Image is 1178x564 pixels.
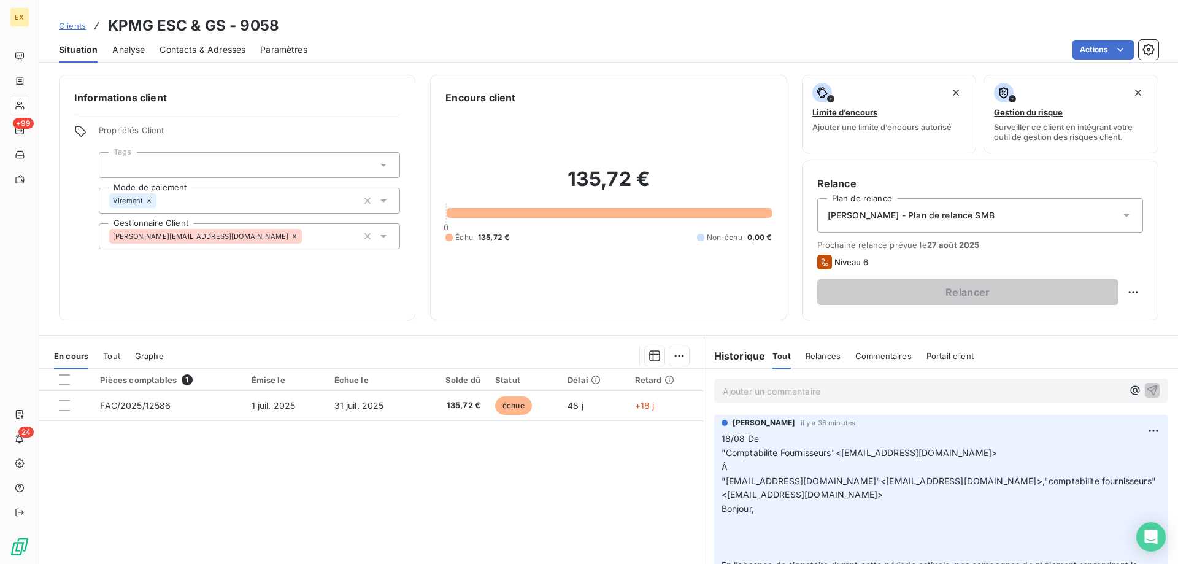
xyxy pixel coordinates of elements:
span: 0 [444,222,448,232]
span: Paramètres [260,44,307,56]
span: Limite d’encours [812,107,877,117]
h2: 135,72 € [445,167,771,204]
span: Propriétés Client [99,125,400,142]
span: [PERSON_NAME][EMAIL_ADDRESS][DOMAIN_NAME] [113,233,288,240]
span: échue [495,396,532,415]
button: Limite d’encoursAjouter une limite d’encours autorisé [802,75,977,153]
span: Relances [806,351,841,361]
span: Tout [103,351,120,361]
span: Analyse [112,44,145,56]
span: Contacts & Adresses [160,44,245,56]
button: Relancer [817,279,1118,305]
div: Pièces comptables [100,374,236,385]
span: Échu [455,232,473,243]
div: Délai [568,375,620,385]
span: Graphe [135,351,164,361]
h6: Relance [817,176,1143,191]
span: 1 juil. 2025 [252,400,296,411]
span: [PERSON_NAME] [733,417,796,428]
span: 135,72 € [425,400,480,412]
div: EX [10,7,29,27]
h6: Historique [704,349,766,363]
span: "[EMAIL_ADDRESS][DOMAIN_NAME]"<[EMAIL_ADDRESS][DOMAIN_NAME]>,"comptabilite fournisseurs"<[EMAIL_A... [722,476,1156,500]
span: 48 j [568,400,583,411]
span: Non-échu [707,232,742,243]
div: Open Intercom Messenger [1136,522,1166,552]
span: Bonjour, [722,503,754,514]
span: il y a 36 minutes [801,419,856,427]
span: Tout [772,351,791,361]
img: Logo LeanPay [10,537,29,557]
span: En cours [54,351,88,361]
span: [PERSON_NAME] - Plan de relance SMB [828,209,995,222]
span: 27 août 2025 [927,240,980,250]
span: Portail client [926,351,974,361]
div: Échue le [334,375,410,385]
span: Surveiller ce client en intégrant votre outil de gestion des risques client. [994,122,1148,142]
span: À [722,462,728,472]
span: Clients [59,21,86,31]
span: 31 juil. 2025 [334,400,384,411]
h6: Informations client [74,90,400,105]
div: Statut [495,375,553,385]
span: Situation [59,44,98,56]
span: 0,00 € [747,232,772,243]
input: Ajouter une valeur [109,160,119,171]
div: Retard [635,375,696,385]
span: +99 [13,118,34,129]
div: Solde dû [425,375,480,385]
h6: Encours client [445,90,515,105]
span: "Comptabilite Fournisseurs"<[EMAIL_ADDRESS][DOMAIN_NAME]> [722,447,998,458]
span: Commentaires [855,351,912,361]
button: Gestion du risqueSurveiller ce client en intégrant votre outil de gestion des risques client. [984,75,1158,153]
span: FAC/2025/12586 [100,400,171,411]
span: Gestion du risque [994,107,1063,117]
button: Actions [1072,40,1134,60]
span: 18/08 De [722,433,759,444]
span: 24 [18,427,34,438]
div: Émise le [252,375,320,385]
span: Virement [113,197,143,204]
h3: KPMG ESC & GS - 9058 [108,15,279,37]
span: Niveau 6 [834,257,868,267]
a: +99 [10,120,29,140]
span: 135,72 € [478,232,509,243]
a: Clients [59,20,86,32]
span: Prochaine relance prévue le [817,240,1143,250]
span: +18 j [635,400,655,411]
input: Ajouter une valeur [156,195,166,206]
span: 1 [182,374,193,385]
input: Ajouter une valeur [302,231,312,242]
span: Ajouter une limite d’encours autorisé [812,122,952,132]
